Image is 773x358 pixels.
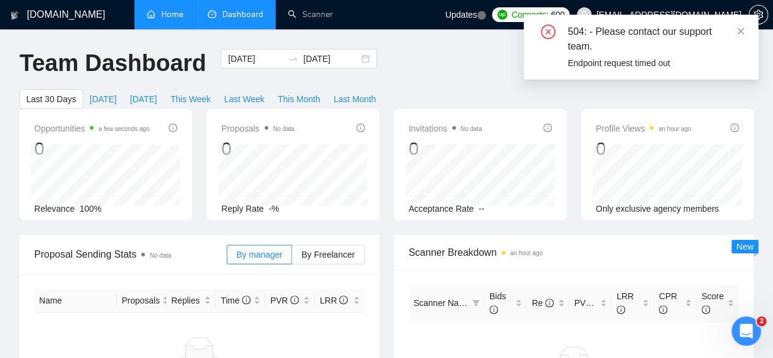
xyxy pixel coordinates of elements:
[208,10,216,18] span: dashboard
[472,299,480,307] span: filter
[541,24,555,39] span: close-circle
[731,316,761,346] iframe: Intercom live chat
[218,89,271,109] button: Last Week
[702,291,724,315] span: Score
[596,137,691,160] div: 0
[270,296,299,305] span: PVR
[409,245,739,260] span: Scanner Breakdown
[617,291,634,315] span: LRR
[26,92,76,106] span: Last 30 Days
[288,9,333,20] a: searchScanner
[320,296,348,305] span: LRR
[147,9,183,20] a: homeHome
[334,92,376,106] span: Last Month
[221,137,294,160] div: 0
[20,49,206,78] h1: Team Dashboard
[171,294,202,307] span: Replies
[83,89,123,109] button: [DATE]
[164,89,218,109] button: This Week
[303,52,359,65] input: End date
[730,124,739,132] span: info-circle
[414,298,471,308] span: Scanner Name
[409,137,482,160] div: 0
[228,52,284,65] input: Start date
[736,27,745,35] span: close
[221,204,263,214] span: Reply Rate
[510,250,543,256] time: an hour ago
[511,8,548,21] span: Connects:
[79,204,101,214] span: 100%
[301,250,354,259] span: By Freelancer
[757,316,766,326] span: 2
[242,296,251,304] span: info-circle
[409,121,482,136] span: Invitations
[461,125,482,132] span: No data
[170,92,211,106] span: This Week
[470,294,482,312] span: filter
[489,291,506,315] span: Bids
[117,289,166,313] th: Proposals
[596,204,719,214] span: Only exclusive agency members
[221,296,250,305] span: Time
[34,121,150,136] span: Opportunities
[34,247,227,262] span: Proposal Sending Stats
[497,10,507,20] img: upwork-logo.png
[594,299,603,307] span: info-circle
[409,204,474,214] span: Acceptance Rate
[150,252,171,259] span: No data
[356,124,365,132] span: info-circle
[122,294,159,307] span: Proposals
[290,296,299,304] span: info-circle
[169,124,177,132] span: info-circle
[702,305,710,314] span: info-circle
[749,10,768,20] a: setting
[10,6,19,25] img: logo
[543,124,552,132] span: info-circle
[166,289,216,313] th: Replies
[222,9,263,20] span: Dashboard
[123,89,164,109] button: [DATE]
[574,298,603,308] span: PVR
[580,10,588,19] span: user
[98,125,149,132] time: a few seconds ago
[288,54,298,64] span: swap-right
[545,299,554,307] span: info-circle
[278,92,320,106] span: This Month
[568,24,744,54] div: 504: - Please contact our support team.
[34,204,75,214] span: Relevance
[269,204,279,214] span: -%
[568,56,744,70] div: Endpoint request timed out
[551,8,564,21] span: 600
[478,204,484,214] span: --
[532,298,554,308] span: Re
[221,121,294,136] span: Proposals
[20,89,83,109] button: Last 30 Days
[271,89,327,109] button: This Month
[273,125,295,132] span: No data
[445,10,477,20] span: Updates
[659,291,677,315] span: CPR
[236,250,282,259] span: By manager
[288,54,298,64] span: to
[736,242,753,252] span: New
[489,305,498,314] span: info-circle
[749,5,768,24] button: setting
[339,296,348,304] span: info-circle
[659,305,667,314] span: info-circle
[224,92,265,106] span: Last Week
[34,289,117,313] th: Name
[658,125,691,132] time: an hour ago
[130,92,157,106] span: [DATE]
[617,305,625,314] span: info-circle
[34,137,150,160] div: 0
[596,121,691,136] span: Profile Views
[327,89,383,109] button: Last Month
[90,92,117,106] span: [DATE]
